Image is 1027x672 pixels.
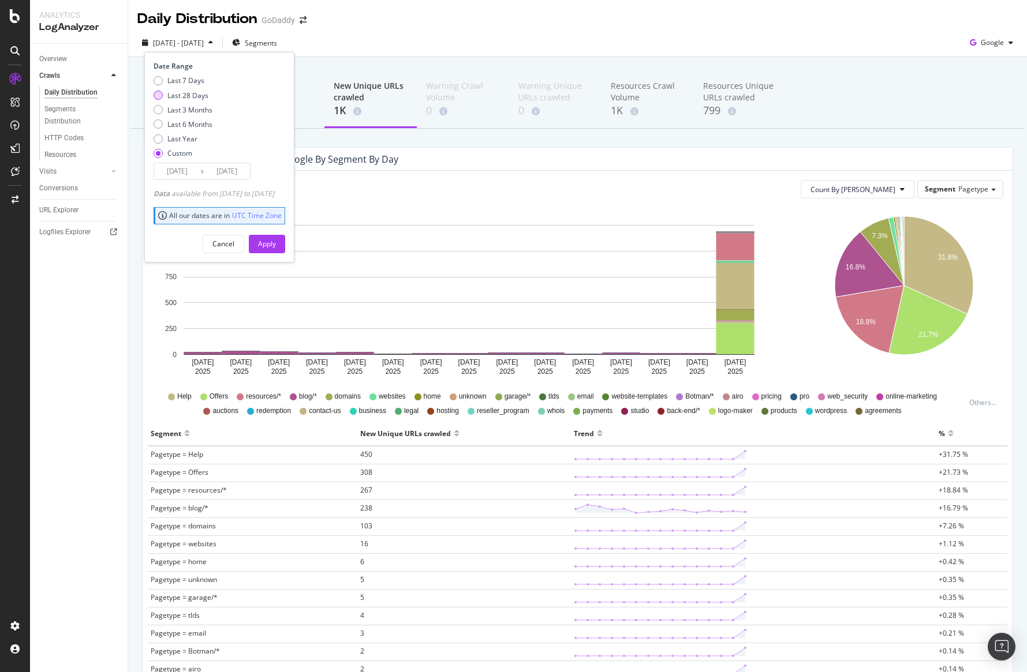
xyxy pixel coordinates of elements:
span: +0.14 % [939,646,964,656]
span: pricing [761,392,782,401]
span: web_security [827,392,868,401]
text: [DATE] [724,358,746,366]
text: [DATE] [686,358,708,366]
span: products [771,406,797,416]
text: 2025 [689,367,705,376]
div: Last 7 Days [154,76,212,85]
div: Last 28 Days [154,91,212,100]
a: UTC Time Zone [232,211,282,220]
div: Analytics [39,9,118,21]
text: 2025 [423,367,439,376]
span: Help [177,392,192,401]
div: URL Explorer [39,204,79,216]
text: 2025 [195,367,211,376]
text: [DATE] [192,358,214,366]
div: All our dates are in [158,211,282,220]
span: wordpress [815,406,847,416]
div: Last Year [154,134,212,144]
span: Pagetype [958,184,988,194]
span: agreements [865,406,901,416]
text: 500 [165,299,177,307]
span: 450 [360,449,372,459]
div: 1K [611,103,685,118]
text: 2025 [348,367,363,376]
span: 4 [360,610,364,620]
input: End Date [204,163,250,179]
a: Resources [44,149,119,161]
span: [DATE] - [DATE] [153,38,204,48]
span: 3 [360,628,364,638]
text: 7.3% [872,232,888,240]
span: +0.21 % [939,628,964,638]
text: [DATE] [648,358,670,366]
div: Daily Distribution [44,87,98,99]
span: Count By Day [811,185,895,194]
div: Trend [574,424,594,442]
span: Pagetype = garage/* [151,592,218,602]
text: 2025 [309,367,325,376]
text: [DATE] [306,358,328,366]
text: 2025 [614,367,629,376]
div: Last Year [167,134,197,144]
div: Resources [44,149,76,161]
span: Segments [245,38,277,48]
span: +31.75 % [939,449,968,459]
text: 2025 [385,367,401,376]
span: hosting [436,406,459,416]
text: 2025 [271,367,287,376]
span: garage/* [505,392,531,401]
span: online-marketing [886,392,937,401]
text: 0 [173,351,177,359]
div: Resources Crawl Volume [611,80,685,103]
span: contact-us [309,406,341,416]
div: New Unique URLs crawled [360,424,451,442]
div: Open Intercom Messenger [988,633,1015,660]
span: Pagetype = websites [151,539,216,549]
span: Pagetype = tlds [151,610,200,620]
div: Custom [167,148,192,158]
span: domains [335,392,361,401]
span: airo [732,392,744,401]
div: Cancel [212,239,234,249]
span: Pagetype = unknown [151,575,217,584]
text: [DATE] [458,358,480,366]
a: Daily Distribution [44,87,119,99]
div: Date Range [154,61,282,71]
span: 2 [360,646,364,656]
div: Last 6 Months [167,119,212,129]
div: GoDaddy [262,14,295,26]
span: Botman/* [685,392,714,401]
div: 799 [703,103,777,118]
span: Pagetype = Offers [151,467,208,477]
div: Last 7 Days [167,76,204,85]
text: [DATE] [230,358,252,366]
a: Overview [39,53,119,65]
span: 5 [360,575,364,584]
input: Start Date [154,163,200,179]
span: resources/* [246,392,281,401]
div: Custom [154,148,212,158]
span: Pagetype = Help [151,449,203,459]
div: available from [DATE] to [DATE] [154,189,274,198]
text: 21.7% [918,331,938,339]
span: legal [404,406,419,416]
text: [DATE] [344,358,366,366]
a: Crawls [39,70,108,82]
div: 1K [334,103,408,118]
span: 6 [360,557,364,566]
button: Apply [249,235,285,253]
text: [DATE] [572,358,594,366]
span: Pagetype = blog/* [151,503,208,513]
span: +18.84 % [939,485,968,495]
svg: A chart. [152,208,786,381]
span: +0.28 % [939,610,964,620]
a: HTTP Codes [44,132,119,144]
div: Segment [151,424,181,442]
text: 250 [165,325,177,333]
div: Apply [258,239,276,249]
div: 0 [426,103,500,118]
text: 2025 [461,367,477,376]
text: 2025 [651,367,667,376]
button: Cancel [203,235,244,253]
div: Logfiles Explorer [39,226,91,238]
